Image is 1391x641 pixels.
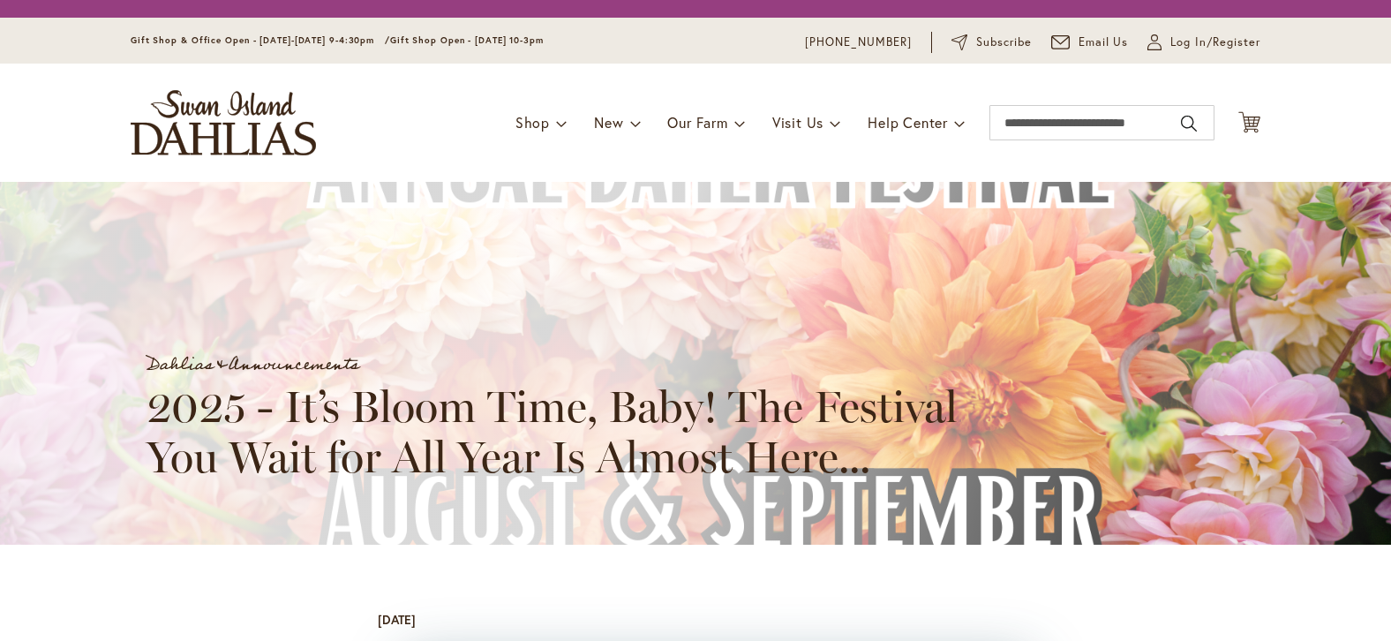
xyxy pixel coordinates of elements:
[1147,34,1260,51] a: Log In/Register
[1170,34,1260,51] span: Log In/Register
[131,90,316,155] a: store logo
[594,113,623,132] span: New
[229,348,359,381] a: Announcements
[378,611,416,629] div: [DATE]
[667,113,727,132] span: Our Farm
[131,34,390,46] span: Gift Shop & Office Open - [DATE]-[DATE] 9-4:30pm /
[868,113,948,132] span: Help Center
[1079,34,1129,51] span: Email Us
[515,113,550,132] span: Shop
[147,348,214,381] a: Dahlias
[1181,109,1197,138] button: Search
[390,34,544,46] span: Gift Shop Open - [DATE] 10-3pm
[772,113,823,132] span: Visit Us
[147,350,1276,381] div: &
[976,34,1032,51] span: Subscribe
[1051,34,1129,51] a: Email Us
[147,381,994,483] h1: 2025 - It’s Bloom Time, Baby! The Festival You Wait for All Year Is Almost Here...
[951,34,1032,51] a: Subscribe
[805,34,912,51] a: [PHONE_NUMBER]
